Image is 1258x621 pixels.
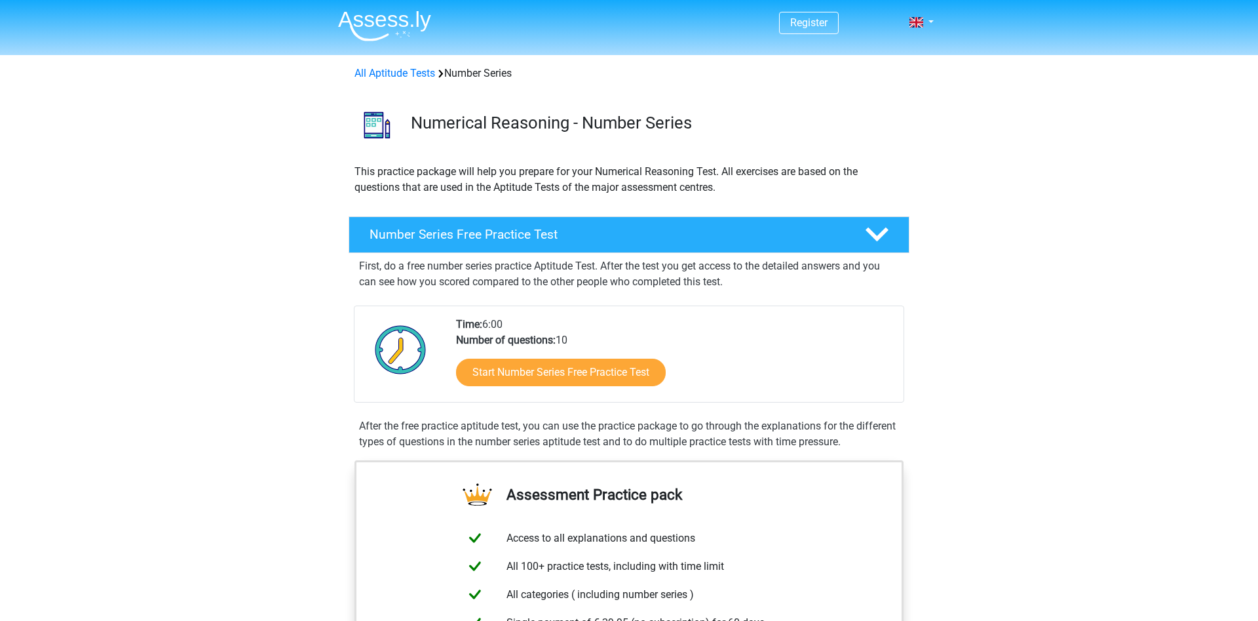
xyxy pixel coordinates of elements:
p: First, do a free number series practice Aptitude Test. After the test you get access to the detai... [359,258,899,290]
p: This practice package will help you prepare for your Numerical Reasoning Test. All exercises are ... [354,164,904,195]
b: Time: [456,318,482,331]
a: All Aptitude Tests [354,67,435,79]
div: After the free practice aptitude test, you can use the practice package to go through the explana... [354,418,904,450]
div: Number Series [349,66,909,81]
a: Start Number Series Free Practice Test [456,359,666,386]
h4: Number Series Free Practice Test [370,227,844,242]
div: 6:00 10 [446,317,903,402]
a: Register [790,16,828,29]
img: Clock [368,317,434,382]
img: Assessly [338,10,431,41]
b: Number of questions: [456,334,556,346]
h3: Numerical Reasoning - Number Series [411,113,899,133]
a: Number Series Free Practice Test [343,216,915,253]
img: number series [349,97,405,153]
